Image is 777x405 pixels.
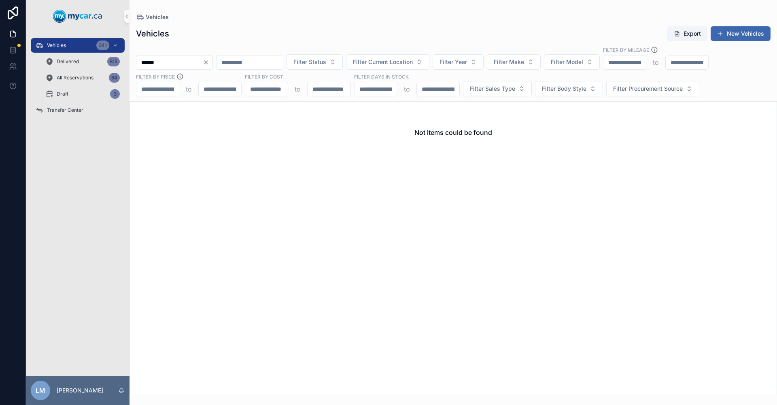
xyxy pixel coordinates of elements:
[551,58,583,66] span: Filter Model
[293,58,326,66] span: Filter Status
[40,87,125,101] a: Draft3
[463,81,532,96] button: Select Button
[40,54,125,69] a: Delivered815
[439,58,467,66] span: Filter Year
[613,85,683,93] span: Filter Procurement Source
[542,85,586,93] span: Filter Body Style
[414,128,492,137] h2: Not items could be found
[404,84,410,94] p: to
[47,107,83,113] span: Transfer Center
[470,85,515,93] span: Filter Sales Type
[667,26,707,41] button: Export
[26,32,129,128] div: scrollable content
[109,73,120,83] div: 64
[353,58,413,66] span: Filter Current Location
[653,58,659,67] p: to
[186,84,192,94] p: to
[245,73,283,80] label: FILTER BY COST
[433,54,484,70] button: Select Button
[354,73,409,80] label: Filter Days In Stock
[295,84,301,94] p: to
[346,54,429,70] button: Select Button
[40,70,125,85] a: All Reservations64
[146,13,169,21] span: Vehicles
[287,54,343,70] button: Select Button
[57,75,93,81] span: All Reservations
[31,38,125,53] a: Vehicles341
[36,386,45,395] span: LM
[203,59,212,66] button: Clear
[47,42,66,49] span: Vehicles
[57,58,79,65] span: Delivered
[53,10,102,23] img: App logo
[494,58,524,66] span: Filter Make
[57,91,68,97] span: Draft
[606,81,699,96] button: Select Button
[136,13,169,21] a: Vehicles
[31,103,125,117] a: Transfer Center
[711,26,771,41] button: New Vehicles
[544,54,600,70] button: Select Button
[96,40,109,50] div: 341
[487,54,541,70] button: Select Button
[107,57,120,66] div: 815
[535,81,603,96] button: Select Button
[136,28,169,39] h1: Vehicles
[57,386,103,394] p: [PERSON_NAME]
[110,89,120,99] div: 3
[136,73,175,80] label: FILTER BY PRICE
[603,46,649,53] label: Filter By Mileage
